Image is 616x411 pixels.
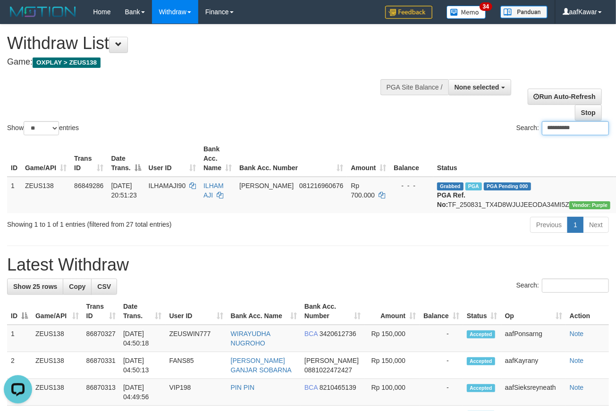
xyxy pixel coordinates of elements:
[516,279,609,293] label: Search:
[166,325,227,352] td: ZEUSWIN777
[32,352,83,379] td: ZEUS138
[530,217,568,233] a: Previous
[433,177,614,213] td: TF_250831_TX4D8WJUJEEODA34MI5Z
[420,352,463,379] td: -
[569,201,610,209] span: Vendor URL: https://trx4.1velocity.biz
[166,352,227,379] td: FANS85
[301,298,364,325] th: Bank Acc. Number: activate to sort column ascending
[166,379,227,406] td: VIP198
[437,182,464,190] span: Grabbed
[24,121,59,135] select: Showentries
[448,79,511,95] button: None selected
[320,384,356,391] span: Copy 8210465139 to clipboard
[74,182,103,189] span: 86849286
[231,357,292,374] a: [PERSON_NAME] GANJAR SOBARNA
[420,325,463,352] td: -
[455,83,499,91] span: None selected
[119,325,166,352] td: [DATE] 04:50:18
[97,283,111,290] span: CSV
[500,6,548,18] img: panduan.png
[501,352,566,379] td: aafKayrany
[32,379,83,406] td: ZEUS138
[63,279,92,295] a: Copy
[7,325,32,352] td: 1
[7,177,21,213] td: 1
[484,182,531,190] span: PGA Pending
[119,298,166,325] th: Date Trans.: activate to sort column ascending
[231,384,255,391] a: PIN PIN
[119,379,166,406] td: [DATE] 04:49:56
[364,379,420,406] td: Rp 100,000
[166,298,227,325] th: User ID: activate to sort column ascending
[70,140,107,177] th: Trans ID: activate to sort column ascending
[347,140,390,177] th: Amount: activate to sort column ascending
[501,379,566,406] td: aafSieksreyneath
[145,140,200,177] th: User ID: activate to sort column ascending
[4,4,32,32] button: Open LiveChat chat widget
[33,58,101,68] span: OXPLAY > ZEUS138
[111,182,137,199] span: [DATE] 20:51:23
[299,182,343,189] span: Copy 081216960676 to clipboard
[542,121,609,135] input: Search:
[32,325,83,352] td: ZEUS138
[320,330,356,337] span: Copy 3420612736 to clipboard
[566,298,609,325] th: Action
[467,330,495,338] span: Accepted
[7,140,21,177] th: ID
[467,357,495,365] span: Accepted
[32,298,83,325] th: Game/API: activate to sort column ascending
[420,379,463,406] td: -
[583,217,609,233] a: Next
[433,140,614,177] th: Status
[304,384,318,391] span: BCA
[236,140,347,177] th: Bank Acc. Number: activate to sort column ascending
[7,255,609,274] h1: Latest Withdraw
[21,177,70,213] td: ZEUS138
[467,384,495,392] span: Accepted
[304,366,352,374] span: Copy 0881022472427 to clipboard
[420,298,463,325] th: Balance: activate to sort column ascending
[7,216,250,229] div: Showing 1 to 1 of 1 entries (filtered from 27 total entries)
[200,140,236,177] th: Bank Acc. Name: activate to sort column ascending
[149,182,186,189] span: ILHAMAJI90
[91,279,117,295] a: CSV
[501,298,566,325] th: Op: activate to sort column ascending
[380,79,448,95] div: PGA Site Balance /
[364,352,420,379] td: Rp 150,000
[385,6,432,19] img: Feedback.jpg
[447,6,486,19] img: Button%20Memo.svg
[304,330,318,337] span: BCA
[501,325,566,352] td: aafPonsarng
[231,330,270,347] a: WIRAYUDHA NUGROHO
[570,330,584,337] a: Note
[394,181,430,190] div: - - -
[119,352,166,379] td: [DATE] 04:50:13
[7,121,79,135] label: Show entries
[7,298,32,325] th: ID: activate to sort column descending
[107,140,144,177] th: Date Trans.: activate to sort column descending
[7,58,401,67] h4: Game:
[13,283,57,290] span: Show 25 rows
[480,2,492,11] span: 34
[570,384,584,391] a: Note
[463,298,501,325] th: Status: activate to sort column ascending
[465,182,482,190] span: Marked by aafRornrotha
[69,283,85,290] span: Copy
[83,352,119,379] td: 86870331
[390,140,433,177] th: Balance
[7,279,63,295] a: Show 25 rows
[351,182,375,199] span: Rp 700.000
[528,89,602,105] a: Run Auto-Refresh
[21,140,70,177] th: Game/API: activate to sort column ascending
[437,191,465,208] b: PGA Ref. No:
[7,352,32,379] td: 2
[567,217,583,233] a: 1
[575,105,602,121] a: Stop
[7,5,79,19] img: MOTION_logo.png
[83,325,119,352] td: 86870327
[227,298,301,325] th: Bank Acc. Name: activate to sort column ascending
[203,182,224,199] a: ILHAM AJI
[542,279,609,293] input: Search:
[304,357,359,364] span: [PERSON_NAME]
[83,298,119,325] th: Trans ID: activate to sort column ascending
